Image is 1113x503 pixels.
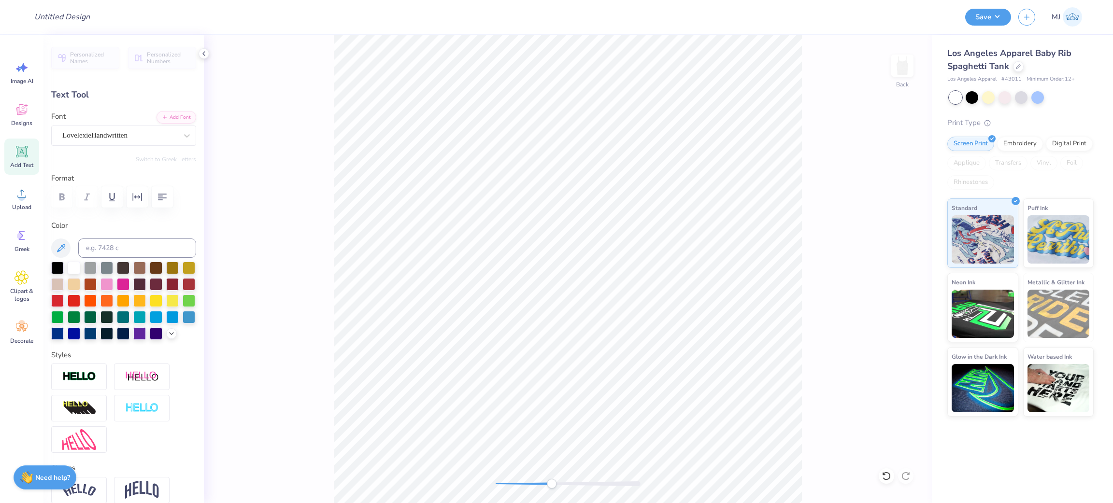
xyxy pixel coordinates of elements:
img: Puff Ink [1027,215,1090,264]
img: Glow in the Dark Ink [952,364,1014,412]
img: Free Distort [62,429,96,450]
img: Metallic & Glitter Ink [1027,290,1090,338]
label: Color [51,220,196,231]
span: Los Angeles Apparel Baby Rib Spaghetti Tank [947,47,1071,72]
span: Designs [11,119,32,127]
div: Embroidery [997,137,1043,151]
span: MJ [1052,12,1060,23]
span: Los Angeles Apparel [947,75,997,84]
div: Rhinestones [947,175,994,190]
span: Upload [12,203,31,211]
img: Arc [62,484,96,497]
img: Water based Ink [1027,364,1090,412]
div: Vinyl [1030,156,1057,170]
img: Shadow [125,371,159,383]
img: Arch [125,481,159,499]
div: Applique [947,156,986,170]
span: Add Text [10,161,33,169]
span: Clipart & logos [6,287,38,303]
a: MJ [1047,7,1086,27]
span: Minimum Order: 12 + [1027,75,1075,84]
button: Personalized Names [51,47,119,69]
span: Glow in the Dark Ink [952,351,1007,362]
img: 3D Illusion [62,401,96,416]
div: Accessibility label [547,479,556,489]
button: Add Font [157,111,196,124]
span: Neon Ink [952,277,975,287]
label: Shapes [51,462,75,474]
img: Standard [952,215,1014,264]
div: Back [896,80,909,89]
div: Transfers [989,156,1027,170]
span: Image AI [11,77,33,85]
img: Back [893,56,912,75]
input: Untitled Design [27,7,98,27]
input: e.g. 7428 c [78,238,196,258]
img: Neon Ink [952,290,1014,338]
span: Puff Ink [1027,203,1048,213]
div: Screen Print [947,137,994,151]
img: Negative Space [125,403,159,414]
span: Metallic & Glitter Ink [1027,277,1084,287]
button: Save [965,9,1011,26]
span: Water based Ink [1027,351,1072,362]
img: Mark Joshua Mullasgo [1063,7,1082,27]
div: Print Type [947,117,1094,128]
span: Personalized Names [70,51,114,65]
label: Font [51,111,66,122]
span: Standard [952,203,977,213]
img: Stroke [62,371,96,382]
button: Switch to Greek Letters [136,155,196,163]
label: Format [51,173,196,184]
span: Greek [14,245,29,253]
span: # 43011 [1001,75,1022,84]
div: Foil [1060,156,1083,170]
span: Personalized Numbers [147,51,190,65]
div: Text Tool [51,88,196,101]
span: Decorate [10,337,33,345]
label: Styles [51,349,71,361]
button: Personalized Numbers [128,47,196,69]
strong: Need help? [35,473,70,482]
div: Digital Print [1046,137,1093,151]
